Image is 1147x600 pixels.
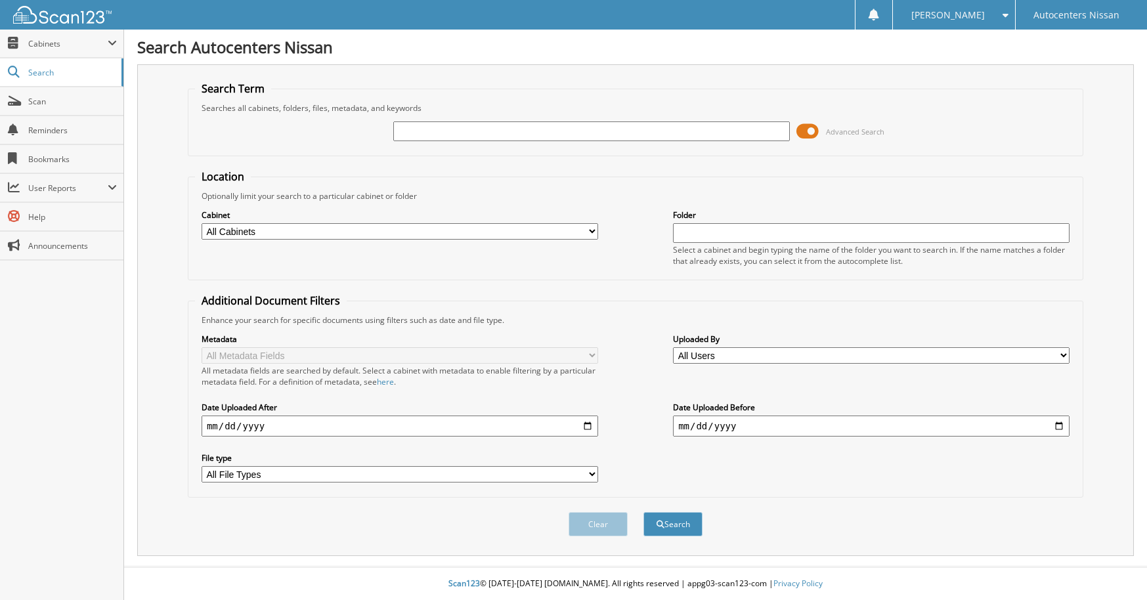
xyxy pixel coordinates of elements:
div: Optionally limit your search to a particular cabinet or folder [195,190,1076,202]
iframe: Chat Widget [1081,537,1147,600]
input: start [202,416,598,437]
a: here [377,376,394,387]
span: Advanced Search [826,127,884,137]
div: Enhance your search for specific documents using filters such as date and file type. [195,314,1076,326]
button: Search [643,512,703,536]
button: Clear [569,512,628,536]
div: Searches all cabinets, folders, files, metadata, and keywords [195,102,1076,114]
legend: Additional Document Filters [195,293,347,308]
input: end [673,416,1070,437]
span: [PERSON_NAME] [911,11,985,19]
legend: Location [195,169,251,184]
div: All metadata fields are searched by default. Select a cabinet with metadata to enable filtering b... [202,365,598,387]
span: Autocenters Nissan [1033,11,1119,19]
img: scan123-logo-white.svg [13,6,112,24]
span: Cabinets [28,38,108,49]
label: Uploaded By [673,333,1070,345]
span: Bookmarks [28,154,117,165]
span: Help [28,211,117,223]
div: © [DATE]-[DATE] [DOMAIN_NAME]. All rights reserved | appg03-scan123-com | [124,568,1147,600]
span: Announcements [28,240,117,251]
span: User Reports [28,182,108,194]
span: Reminders [28,125,117,136]
span: Scan123 [448,578,480,589]
label: Cabinet [202,209,598,221]
a: Privacy Policy [773,578,823,589]
label: Date Uploaded After [202,402,598,413]
legend: Search Term [195,81,271,96]
label: File type [202,452,598,463]
span: Search [28,67,115,78]
span: Scan [28,96,117,107]
label: Metadata [202,333,598,345]
div: Select a cabinet and begin typing the name of the folder you want to search in. If the name match... [673,244,1070,267]
h1: Search Autocenters Nissan [137,36,1134,58]
label: Folder [673,209,1070,221]
label: Date Uploaded Before [673,402,1070,413]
